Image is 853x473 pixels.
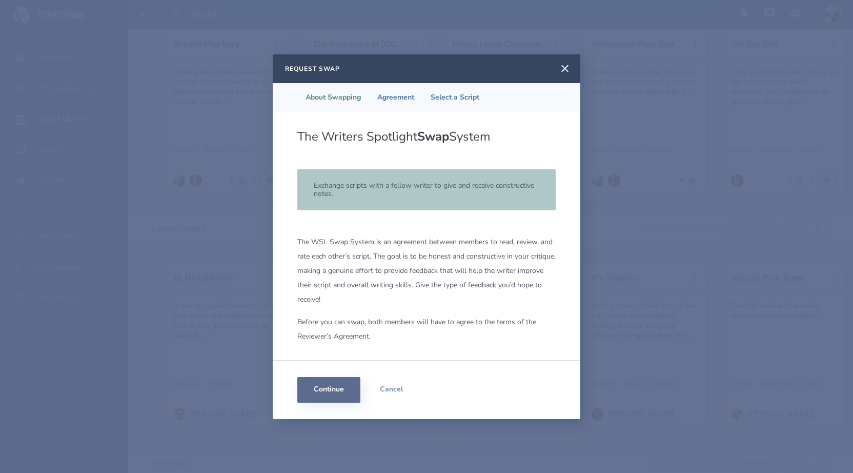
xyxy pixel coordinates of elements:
li: Select a Script [422,83,488,112]
p: Exchange scripts with a fellow writer to give and receive constructive notes. [314,182,539,198]
strong: Swap [417,128,449,145]
p: Before you can swap, both members will have to agree to the terms of the Reviewer’s Agreement. [297,315,556,344]
p: The WSL Swap System is an agreement between members to read, review, and rate each other’s script... [297,235,556,307]
button: Continue [297,377,360,403]
h2: Request Swap [285,65,340,73]
button: Cancel [360,377,422,403]
h2: The Writers Spotlight System [297,128,556,145]
li: About Swapping [297,83,369,112]
li: Agreement [369,83,422,112]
